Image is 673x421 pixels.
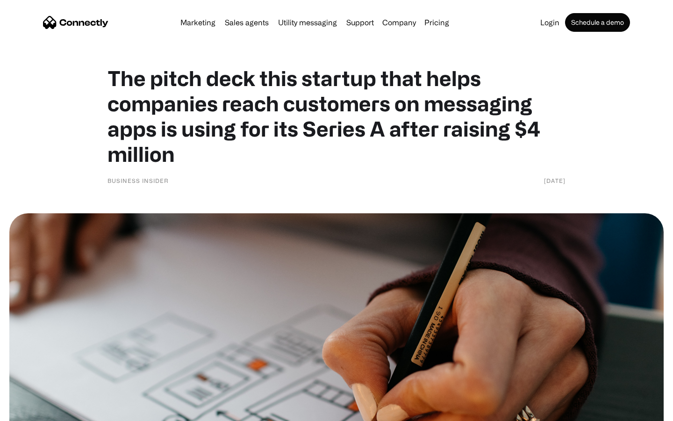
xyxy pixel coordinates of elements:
[382,16,416,29] div: Company
[544,176,566,185] div: [DATE]
[107,65,566,167] h1: The pitch deck this startup that helps companies reach customers on messaging apps is using for i...
[221,19,272,26] a: Sales agents
[343,19,378,26] a: Support
[9,405,56,418] aside: Language selected: English
[537,19,563,26] a: Login
[565,13,630,32] a: Schedule a demo
[274,19,341,26] a: Utility messaging
[43,15,108,29] a: home
[177,19,219,26] a: Marketing
[421,19,453,26] a: Pricing
[379,16,419,29] div: Company
[107,176,169,185] div: Business Insider
[19,405,56,418] ul: Language list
